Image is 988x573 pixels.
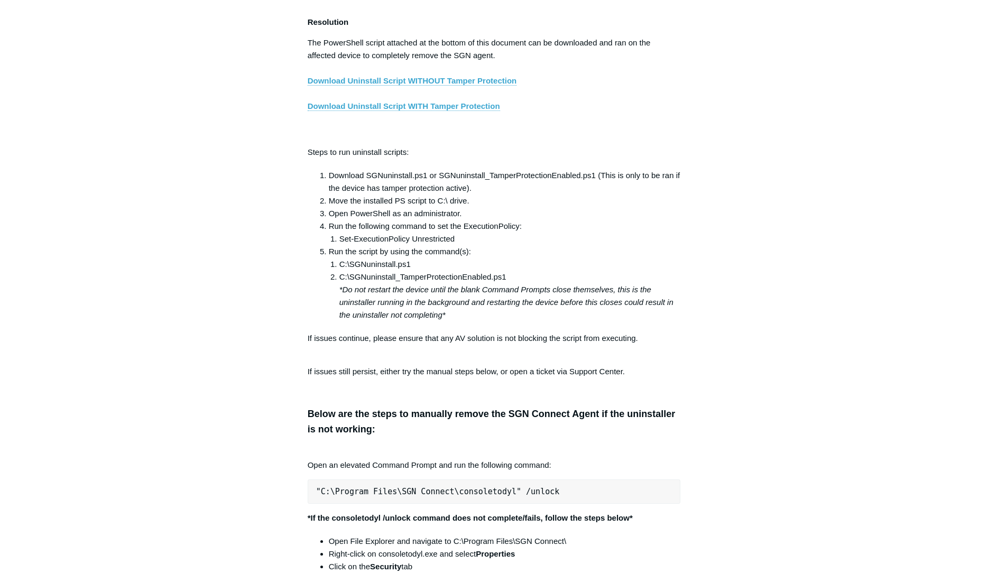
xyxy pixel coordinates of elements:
strong: Security [370,562,401,571]
strong: *If the consoletodyl /unlock command does not complete/fails, follow the steps below* [308,513,633,522]
h3: Below are the steps to manually remove the SGN Connect Agent if the uninstaller is not working: [308,406,681,437]
li: Right-click on consoletodyl.exe and select [329,548,681,560]
strong: Resolution [308,17,349,26]
p: Open an elevated Command Prompt and run the following command: [308,446,681,472]
li: Click on the tab [329,560,681,573]
li: Set-ExecutionPolicy Unrestricted [339,233,681,245]
li: Download SGNuninstall.ps1 or SGNuninstall_TamperProtectionEnabled.ps1 (This is only to be ran if ... [329,169,681,195]
pre: "C:\Program Files\SGN Connect\consoletodyl" /unlock [308,479,681,504]
a: Download Uninstall Script WITHOUT Tamper Protection [308,76,517,86]
p: Steps to run uninstall scripts: [308,146,681,159]
strong: Properties [476,549,515,558]
p: The PowerShell script attached at the bottom of this document can be downloaded and ran on the af... [308,36,681,138]
p: If issues still persist, either try the manual steps below, or open a ticket via Support Center. [308,365,681,378]
li: Open PowerShell as an administrator. [329,207,681,220]
a: Download Uninstall Script WITH Tamper Protection [308,101,500,111]
li: Move the installed PS script to C:\ drive. [329,195,681,207]
li: Run the following command to set the ExecutionPolicy: [329,220,681,245]
li: C:\SGNuninstall.ps1 [339,258,681,271]
li: C:\SGNuninstall_TamperProtectionEnabled.ps1 [339,271,681,321]
p: If issues continue, please ensure that any AV solution is not blocking the script from executing. [308,332,681,357]
li: Run the script by using the command(s): [329,245,681,321]
em: *Do not restart the device until the blank Command Prompts close themselves, this is the uninstal... [339,285,673,319]
li: Open File Explorer and navigate to C:\Program Files\SGN Connect\ [329,535,681,548]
